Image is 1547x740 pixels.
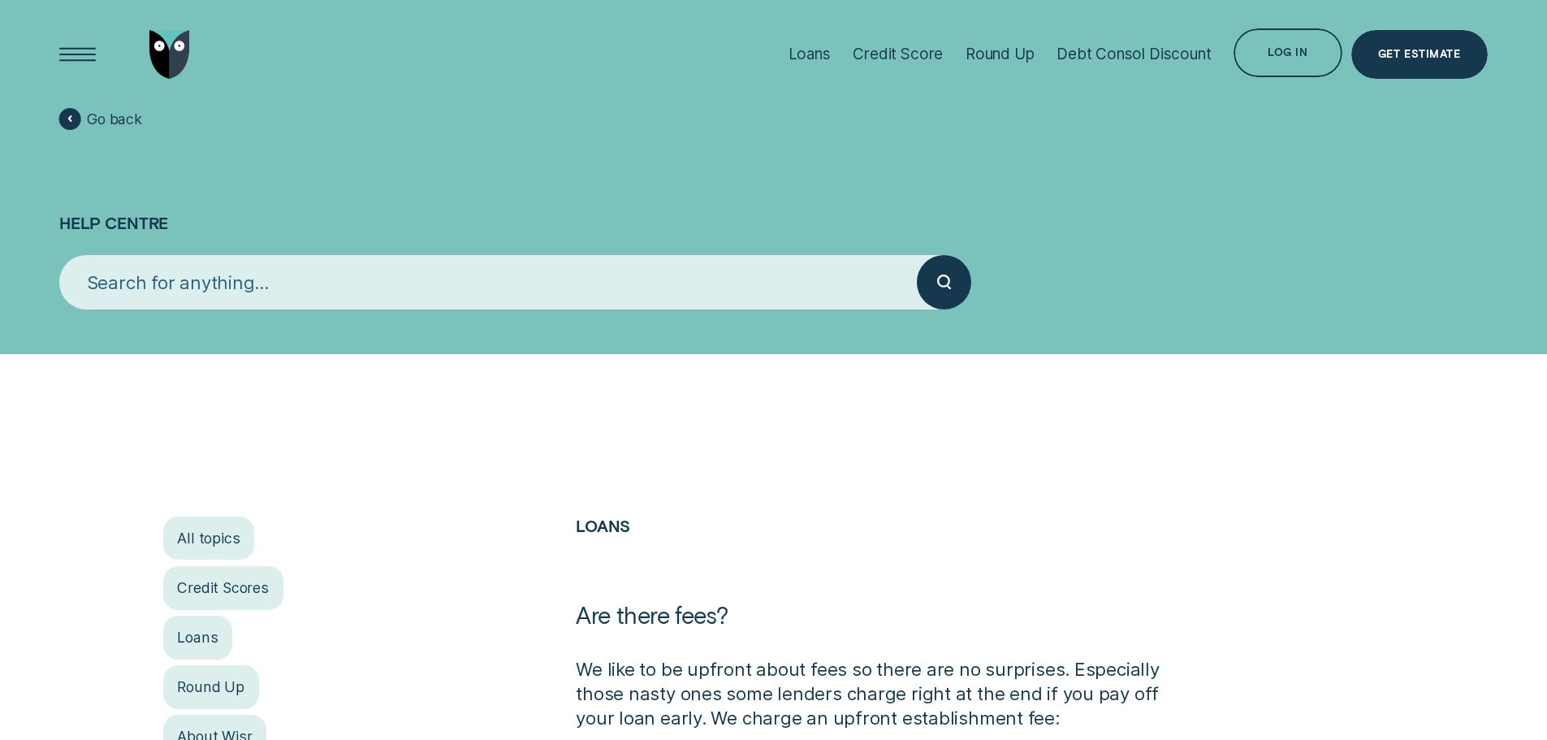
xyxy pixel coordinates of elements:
[59,132,1487,255] h1: Help Centre
[163,517,255,560] a: All topics
[1057,45,1211,63] div: Debt Consol Discount
[966,45,1035,63] div: Round Up
[163,616,233,659] a: Loans
[576,600,1178,656] h1: Are there fees?
[576,516,630,535] a: Loans
[789,45,831,63] div: Loans
[59,255,917,309] input: Search for anything...
[1351,30,1488,79] a: Get Estimate
[917,255,971,309] button: Submit your search query.
[59,108,142,130] a: Go back
[87,110,142,128] span: Go back
[576,657,1178,730] p: We like to be upfront about fees so there are no surprises. Especially those nasty ones some lend...
[163,566,283,609] a: Credit Scores
[853,45,943,63] div: Credit Score
[149,30,190,79] img: Wisr
[576,517,1178,600] h2: Loans
[163,665,259,708] a: Round Up
[1234,28,1342,77] button: Log in
[54,30,102,79] button: Open Menu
